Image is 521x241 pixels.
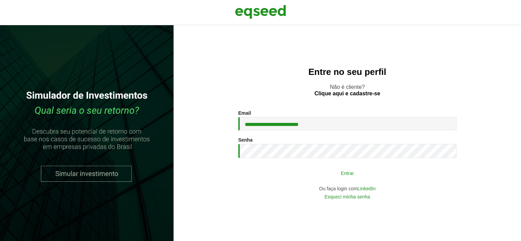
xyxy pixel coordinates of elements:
img: EqSeed Logo [235,3,286,20]
p: Não é cliente? [187,84,507,97]
a: LinkedIn [358,186,376,191]
label: Email [238,111,251,115]
h2: Entre no seu perfil [187,67,507,77]
div: Ou faça login com [238,186,457,191]
label: Senha [238,138,253,142]
button: Entrar [259,166,436,179]
a: Clique aqui e cadastre-se [314,91,380,96]
a: Esqueci minha senha [325,194,370,199]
